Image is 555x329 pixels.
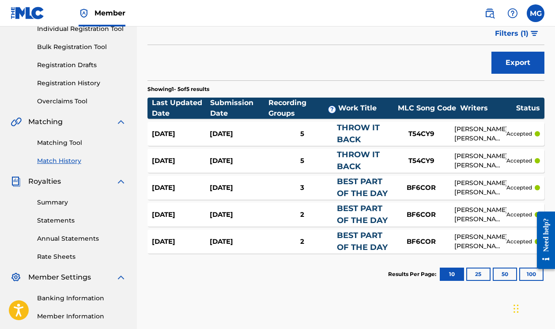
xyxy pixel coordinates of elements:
[440,268,464,281] button: 10
[506,238,532,246] p: accepted
[210,156,268,166] div: [DATE]
[268,129,337,139] div: 5
[37,156,126,166] a: Match History
[37,97,126,106] a: Overclaims Tool
[152,156,210,166] div: [DATE]
[28,117,63,127] span: Matching
[388,183,454,193] div: BF6COR
[37,216,126,225] a: Statements
[11,176,21,187] img: Royalties
[484,8,495,19] img: search
[210,237,268,247] div: [DATE]
[506,130,532,138] p: accepted
[388,270,438,278] p: Results Per Page:
[210,129,268,139] div: [DATE]
[531,31,538,36] img: filter
[37,79,126,88] a: Registration History
[11,272,21,283] img: Member Settings
[28,272,91,283] span: Member Settings
[337,177,388,198] a: BEST PART OF THE DAY
[506,211,532,219] p: accepted
[338,103,394,113] div: Work Title
[454,232,506,251] div: [PERSON_NAME] [PERSON_NAME], [PERSON_NAME]
[491,52,544,74] button: Export
[210,98,268,119] div: Submission Date
[460,103,516,113] div: Writers
[28,176,61,187] span: Royalties
[147,85,209,93] p: Showing 1 - 5 of 5 results
[454,178,506,197] div: [PERSON_NAME] [PERSON_NAME], [PERSON_NAME]
[268,98,338,119] div: Recording Groups
[37,24,126,34] a: Individual Registration Tool
[152,210,210,220] div: [DATE]
[268,156,337,166] div: 5
[506,157,532,165] p: accepted
[466,268,491,281] button: 25
[506,184,532,192] p: accepted
[337,231,388,252] a: BEST PART OF THE DAY
[37,198,126,207] a: Summary
[11,7,45,19] img: MLC Logo
[116,117,126,127] img: expand
[268,183,337,193] div: 3
[516,103,540,113] div: Status
[388,210,454,220] div: BF6COR
[210,210,268,220] div: [DATE]
[530,203,555,278] iframe: Resource Center
[268,210,337,220] div: 2
[152,237,210,247] div: [DATE]
[511,287,555,329] iframe: Chat Widget
[79,8,89,19] img: Top Rightsholder
[94,8,125,18] span: Member
[37,138,126,147] a: Matching Tool
[388,156,454,166] div: T54CY9
[152,183,210,193] div: [DATE]
[152,129,210,139] div: [DATE]
[337,204,388,225] a: BEST PART OF THE DAY
[37,252,126,261] a: Rate Sheets
[11,117,22,127] img: Matching
[210,183,268,193] div: [DATE]
[495,28,529,39] span: Filters ( 1 )
[388,237,454,247] div: BF6COR
[268,237,337,247] div: 2
[337,150,380,171] a: THROW IT BACK
[519,268,544,281] button: 100
[481,4,498,22] a: Public Search
[116,176,126,187] img: expand
[513,295,519,322] div: Drag
[394,103,460,113] div: MLC Song Code
[504,4,521,22] div: Help
[152,98,210,119] div: Last Updated Date
[37,294,126,303] a: Banking Information
[388,129,454,139] div: T54CY9
[493,268,517,281] button: 50
[507,8,518,19] img: help
[337,123,380,144] a: THROW IT BACK
[454,151,506,170] div: [PERSON_NAME] [PERSON_NAME], [PERSON_NAME]
[116,272,126,283] img: expand
[527,4,544,22] div: User Menu
[490,23,544,45] button: Filters (1)
[37,42,126,52] a: Bulk Registration Tool
[37,61,126,70] a: Registration Drafts
[37,312,126,321] a: Member Information
[37,234,126,243] a: Annual Statements
[328,106,336,113] span: ?
[454,125,506,143] div: [PERSON_NAME] [PERSON_NAME], [PERSON_NAME]
[454,205,506,224] div: [PERSON_NAME] [PERSON_NAME], [PERSON_NAME]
